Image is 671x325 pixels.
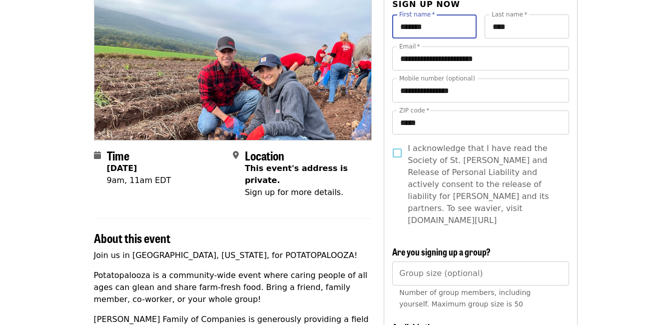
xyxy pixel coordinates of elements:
[408,142,561,226] span: I acknowledge that I have read the Society of St. [PERSON_NAME] and Release of Personal Liability...
[399,107,429,113] label: ZIP code
[107,163,137,173] strong: [DATE]
[399,75,475,81] label: Mobile number (optional)
[94,249,372,261] p: Join us in [GEOGRAPHIC_DATA], [US_STATE], for POTATOPALOOZA!
[245,163,348,185] span: This event's address is private.
[399,11,435,17] label: First name
[392,110,569,134] input: ZIP code
[392,14,477,38] input: First name
[94,150,101,160] i: calendar icon
[233,150,239,160] i: map-marker-alt icon
[399,43,420,49] label: Email
[392,245,491,258] span: Are you signing up a group?
[392,261,569,285] input: [object Object]
[107,174,171,186] div: 9am, 11am EDT
[94,229,170,246] span: About this event
[492,11,527,17] label: Last name
[392,78,569,102] input: Mobile number (optional)
[245,146,284,164] span: Location
[485,14,569,38] input: Last name
[107,146,129,164] span: Time
[245,187,343,197] span: Sign up for more details.
[399,288,531,308] span: Number of group members, including yourself. Maximum group size is 50
[392,46,569,70] input: Email
[94,269,372,305] p: Potatopalooza is a community-wide event where caring people of all ages can glean and share farm-...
